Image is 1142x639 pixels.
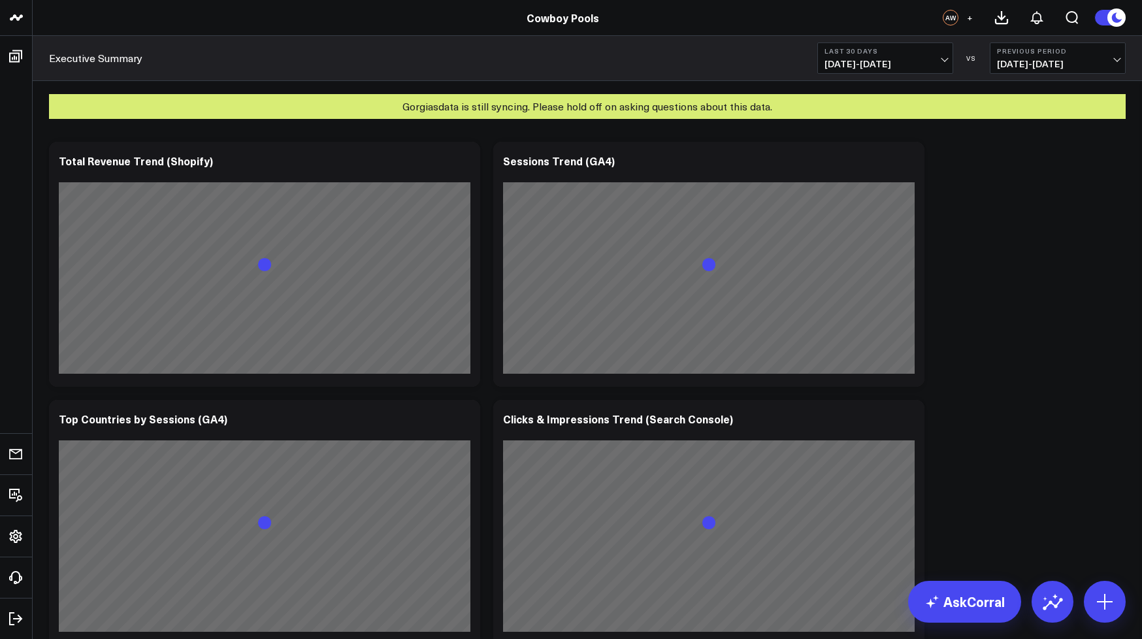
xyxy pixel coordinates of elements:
[527,10,599,25] a: Cowboy Pools
[59,154,213,168] div: Total Revenue Trend (Shopify)
[824,59,946,69] span: [DATE] - [DATE]
[997,47,1118,55] b: Previous Period
[943,10,958,25] div: AW
[908,581,1021,623] a: AskCorral
[997,59,1118,69] span: [DATE] - [DATE]
[59,412,227,426] div: Top Countries by Sessions (GA4)
[49,94,1126,119] div: Gorgias data is still syncing. Please hold off on asking questions about this data.
[817,42,953,74] button: Last 30 Days[DATE]-[DATE]
[49,51,142,65] a: Executive Summary
[960,54,983,62] div: VS
[967,13,973,22] span: +
[962,10,977,25] button: +
[824,47,946,55] b: Last 30 Days
[990,42,1126,74] button: Previous Period[DATE]-[DATE]
[503,412,733,426] div: Clicks & Impressions Trend (Search Console)
[503,154,615,168] div: Sessions Trend (GA4)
